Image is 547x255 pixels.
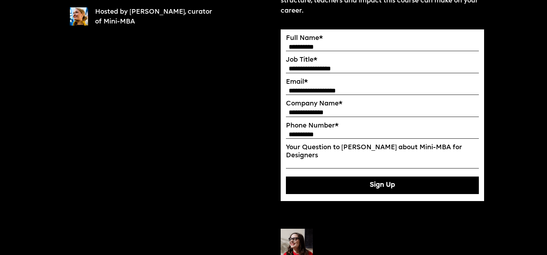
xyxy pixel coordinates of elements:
button: Sign Up [286,177,479,194]
label: Company Name [286,100,479,108]
label: Email [286,78,479,87]
label: Your Question to [PERSON_NAME] about Mini-MBA for Designers [286,144,479,160]
label: Full Name [286,35,479,43]
label: Job Title [286,56,479,64]
p: Hosted by [PERSON_NAME], curator of Mini-MBA [95,7,220,27]
label: Phone Number [286,122,479,130]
